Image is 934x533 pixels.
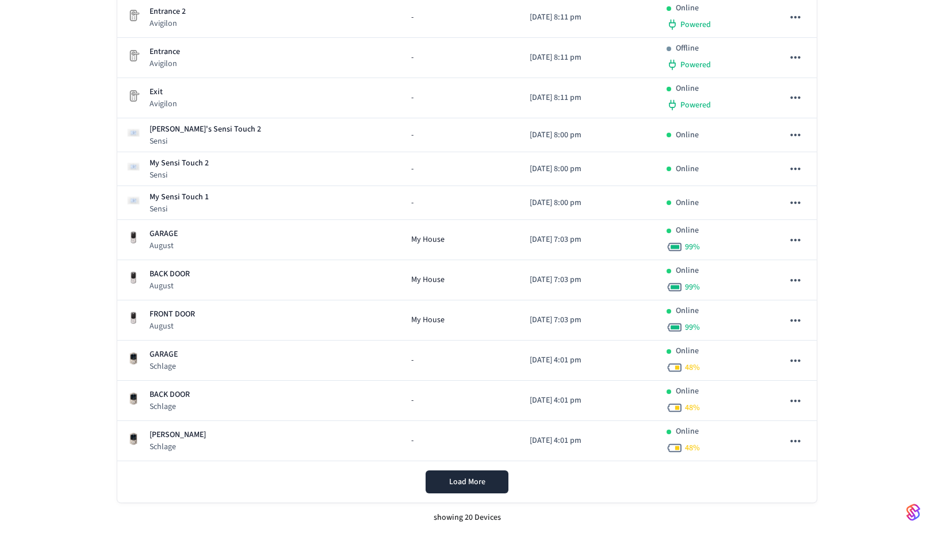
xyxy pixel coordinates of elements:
p: Online [676,163,699,175]
img: Yale Assure Touchscreen Wifi Smart Lock, Satin Nickel, Front [127,231,140,245]
img: Schlage Sense Smart Deadbolt with Camelot Trim, Front [127,352,140,365]
span: 99 % [685,241,700,253]
span: My House [411,234,445,246]
p: [DATE] 8:11 pm [530,92,648,104]
p: GARAGE [150,349,178,361]
p: Sensi [150,136,261,147]
p: [DATE] 4:01 pm [530,395,648,407]
p: Online [676,129,699,141]
p: Exit [150,86,177,98]
p: [DATE] 7:03 pm [530,314,648,326]
span: - [411,92,414,104]
p: Schlage [150,401,190,412]
p: [DATE] 8:11 pm [530,11,648,24]
p: Offline [676,43,699,55]
p: August [150,320,195,332]
p: [DATE] 4:01 pm [530,435,648,447]
p: [DATE] 7:03 pm [530,234,648,246]
span: Load More [449,476,485,488]
p: August [150,280,190,292]
p: BACK DOOR [150,389,190,401]
p: [DATE] 8:00 pm [530,129,648,141]
p: [DATE] 8:00 pm [530,197,648,209]
p: Entrance [150,46,180,58]
p: August [150,240,178,252]
p: Schlage [150,361,178,372]
p: [DATE] 8:11 pm [530,52,648,64]
span: - [411,354,414,366]
span: Powered [680,19,711,30]
img: Sensi Smart Thermostat (White) [127,160,140,173]
button: Load More [426,470,508,493]
img: Yale Assure Touchscreen Wifi Smart Lock, Satin Nickel, Front [127,311,140,325]
p: [DATE] 7:03 pm [530,274,648,286]
span: 99 % [685,322,700,333]
p: [DATE] 4:01 pm [530,354,648,366]
span: - [411,435,414,447]
span: - [411,197,414,209]
p: Online [676,385,699,397]
span: 48 % [685,362,700,373]
p: Sensi [150,203,209,215]
span: 48 % [685,442,700,454]
p: My Sensi Touch 1 [150,191,209,203]
img: Placeholder Lock Image [127,49,140,63]
p: Avigilon [150,58,180,69]
img: Schlage Sense Smart Deadbolt with Camelot Trim, Front [127,432,140,446]
img: SeamLogoGradient.69752ec5.svg [906,503,920,522]
p: Online [676,305,699,317]
p: Schlage [150,441,206,453]
p: [PERSON_NAME] [150,429,206,441]
span: - [411,129,414,141]
img: Sensi Smart Thermostat (White) [127,194,140,207]
span: 48 % [685,402,700,414]
p: GARAGE [150,228,178,240]
p: FRONT DOOR [150,308,195,320]
span: My House [411,314,445,326]
p: Avigilon [150,98,177,110]
p: [PERSON_NAME]'s Sensi Touch 2 [150,123,261,136]
span: - [411,395,414,407]
p: Online [676,225,699,237]
p: Online [676,345,699,357]
p: My Sensi Touch 2 [150,157,209,169]
img: Schlage Sense Smart Deadbolt with Camelot Trim, Front [127,392,140,405]
span: My House [411,274,445,286]
img: Sensi Smart Thermostat (White) [127,126,140,140]
span: - [411,11,414,24]
p: Online [676,265,699,277]
p: Entrance 2 [150,6,186,18]
span: - [411,52,414,64]
p: Online [676,83,699,95]
img: Yale Assure Touchscreen Wifi Smart Lock, Satin Nickel, Front [127,271,140,285]
p: Online [676,2,699,14]
div: showing 20 Devices [117,503,817,533]
p: Online [676,197,699,209]
span: 99 % [685,281,700,293]
p: Sensi [150,169,209,181]
img: Placeholder Lock Image [127,9,140,22]
span: Powered [680,99,711,111]
p: [DATE] 8:00 pm [530,163,648,175]
p: Online [676,426,699,438]
img: Placeholder Lock Image [127,89,140,103]
span: - [411,163,414,175]
p: Avigilon [150,18,186,29]
span: Powered [680,59,711,71]
p: BACK DOOR [150,268,190,280]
